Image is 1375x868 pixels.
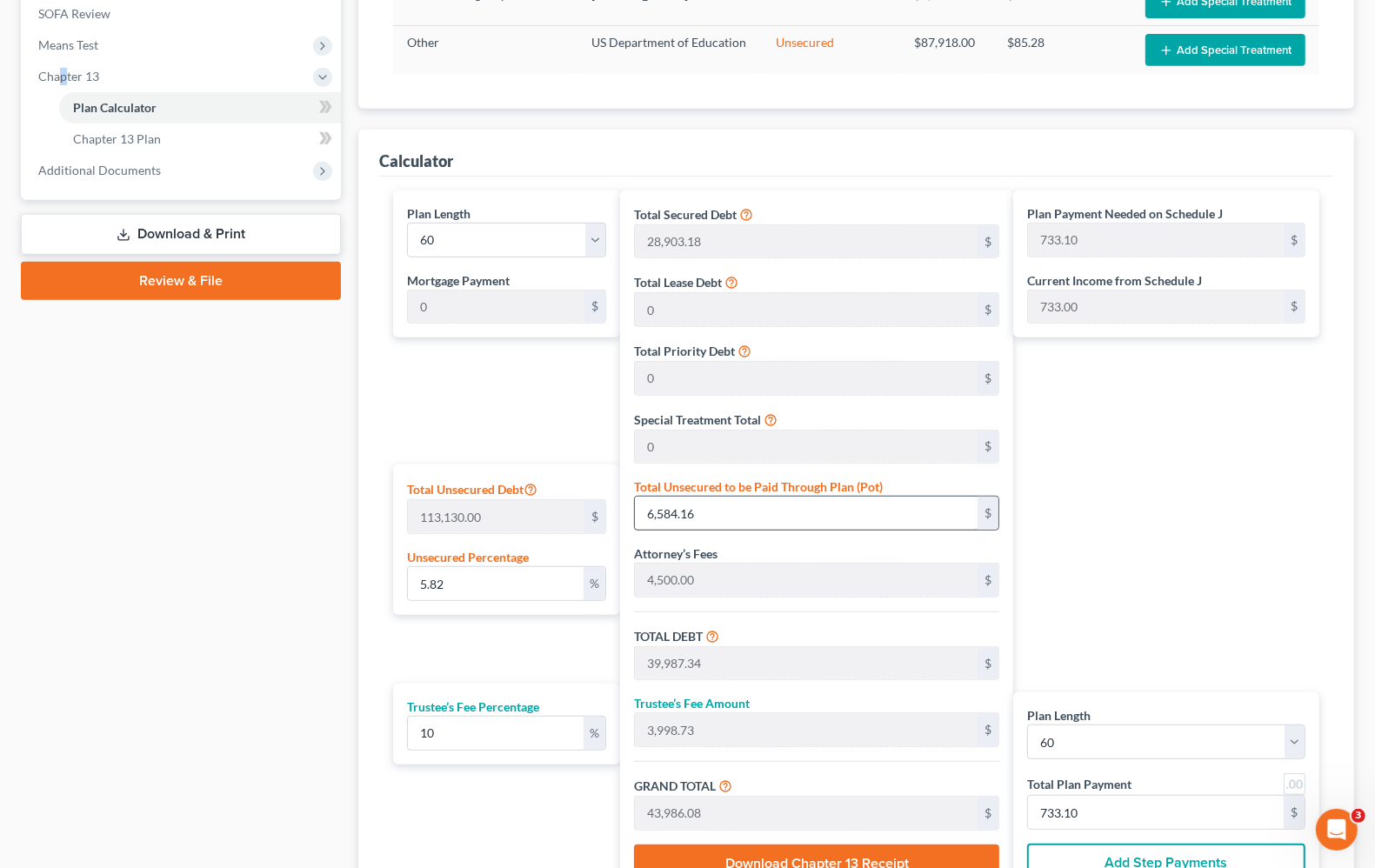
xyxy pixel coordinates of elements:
[635,797,978,830] input: 0.00
[1284,290,1305,324] div: $
[1284,773,1305,795] a: Round to nearest dollar
[38,37,98,52] span: Means Test
[634,694,750,712] label: Trustee’s Fee Amount
[978,713,998,746] div: $
[634,411,761,429] label: Special Treatment Total
[379,150,453,171] div: Calculator
[59,124,341,155] a: Chapter 13 Plan
[407,271,510,290] label: Mortgage Payment
[634,342,735,360] label: Total Priority Debt
[1284,796,1305,829] div: $
[1284,224,1305,257] div: $
[73,131,161,146] span: Chapter 13 Plan
[993,26,1131,74] td: $85.28
[38,69,99,83] span: Chapter 13
[901,26,993,74] td: $87,918.00
[635,713,978,746] input: 0.00
[38,163,161,177] span: Additional Documents
[1028,290,1284,324] input: 0.00
[408,290,584,324] input: 0.00
[978,497,998,530] div: $
[407,204,471,223] label: Plan Length
[1027,204,1223,223] label: Plan Payment Needed on Schedule J
[408,500,584,533] input: 0.00
[635,647,978,680] input: 0.00
[407,478,537,499] label: Total Unsecured Debt
[635,362,978,395] input: 0.00
[1028,224,1284,257] input: 0.00
[978,362,998,395] div: $
[407,548,529,566] label: Unsecured Percentage
[635,564,978,597] input: 0.00
[634,627,703,645] label: TOTAL DEBT
[1027,271,1202,290] label: Current Income from Schedule J
[408,717,584,750] input: 0.00
[584,717,605,750] div: %
[978,225,998,258] div: $
[978,564,998,597] div: $
[21,262,341,300] a: Review & File
[635,497,978,530] input: 0.00
[1145,34,1305,66] button: Add Special Treatment
[1027,706,1091,724] label: Plan Length
[978,647,998,680] div: $
[1028,796,1284,829] input: 0.00
[407,698,539,716] label: Trustee’s Fee Percentage
[1316,809,1358,851] iframe: Intercom live chat
[635,225,978,258] input: 0.00
[584,290,605,324] div: $
[634,544,718,563] label: Attorney’s Fees
[634,777,716,795] label: GRAND TOTAL
[21,214,341,255] a: Download & Print
[978,797,998,830] div: $
[978,293,998,326] div: $
[59,92,341,124] a: Plan Calculator
[73,100,157,115] span: Plan Calculator
[635,293,978,326] input: 0.00
[408,567,584,600] input: 0.00
[584,567,605,600] div: %
[634,477,883,496] label: Total Unsecured to be Paid Through Plan (Pot)
[1352,809,1365,823] span: 3
[38,6,110,21] span: SOFA Review
[634,273,722,291] label: Total Lease Debt
[577,26,762,74] td: US Department of Education
[635,431,978,464] input: 0.00
[634,205,737,224] label: Total Secured Debt
[978,431,998,464] div: $
[393,26,577,74] td: Other
[1027,775,1131,793] label: Total Plan Payment
[762,26,900,74] td: Unsecured
[584,500,605,533] div: $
